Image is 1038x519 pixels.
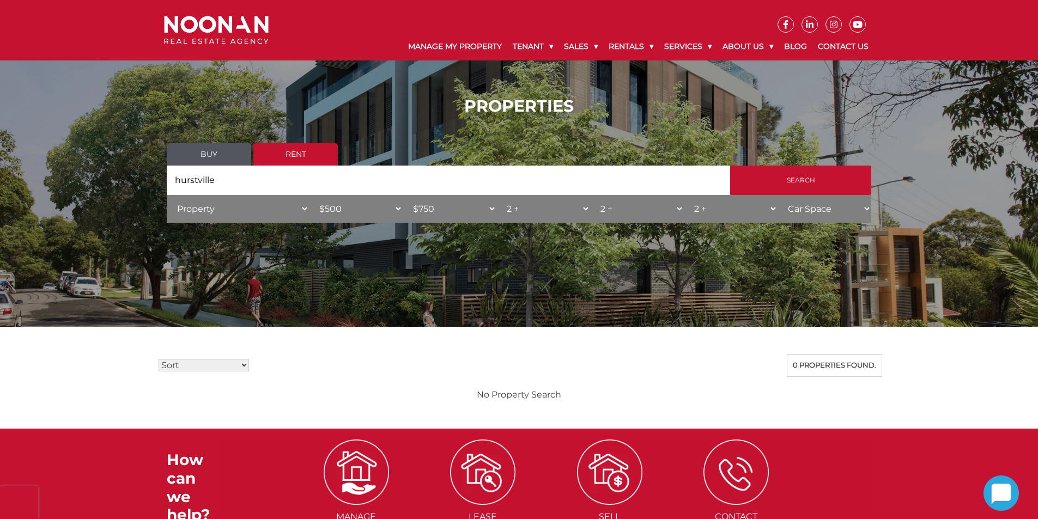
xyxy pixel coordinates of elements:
[450,439,515,505] img: ICONS
[812,33,874,60] a: Contact Us
[403,33,507,60] a: Manage My Property
[167,96,871,116] h1: PROPERTIES
[167,143,251,166] a: Buy
[787,354,882,377] div: 0 properties found.
[603,33,659,60] a: Rentals
[507,33,559,60] a: Tenant
[253,143,338,166] a: Rent
[156,388,882,401] p: No Property Search
[717,33,779,60] a: About Us
[164,16,269,45] img: Noonan Real Estate Agency
[159,359,249,371] select: Sort Listings
[779,33,812,60] a: Blog
[703,439,769,505] img: ICONS
[324,439,389,505] img: ICONS
[167,166,730,195] input: Search by suburb, postcode or area
[559,33,603,60] a: Sales
[730,166,871,195] input: Search
[577,439,642,505] img: ICONS
[659,33,717,60] a: Services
